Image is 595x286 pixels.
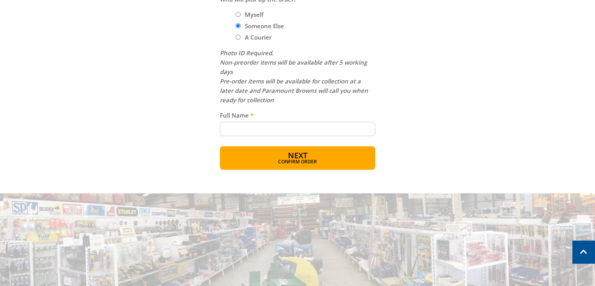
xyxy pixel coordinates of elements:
[220,49,368,104] em: Photo ID Required. Non-preorder items will be available after 5 working days Pre-order items will...
[237,159,358,164] span: Confirm order
[220,146,375,170] button: Next Confirm order
[235,34,241,40] input: Please select who will pick up the order.
[235,23,241,28] input: Please select who will pick up the order.
[288,150,307,161] span: Next
[220,110,375,120] label: Full Name
[235,12,241,17] input: Please select who will pick up the order.
[242,8,266,21] label: Myself
[220,122,375,136] input: Please enter the full name of the person who will be collecting your order.
[242,31,274,44] label: A Courier
[242,19,287,33] label: Someone Else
